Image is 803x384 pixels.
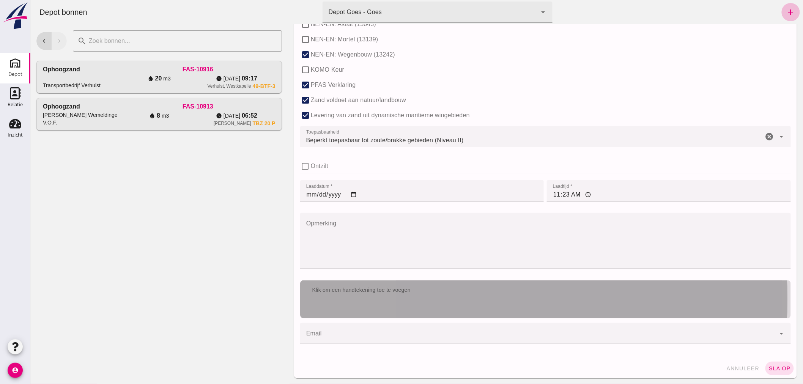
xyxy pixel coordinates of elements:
[13,102,50,111] div: Ophoogzand
[280,108,439,123] label: Levering van zand uit dynamische maritieme wingebieden
[280,77,326,93] label: PFAS Verklaring
[756,8,765,17] i: add
[280,47,365,62] label: NEN-EN: Wegenbouw (13242)
[193,75,210,82] span: [DATE]
[211,111,227,120] span: 06:52
[183,120,221,126] div: [PERSON_NAME]
[133,75,140,82] span: m3
[8,72,22,77] div: Depot
[56,30,247,52] input: Zoek bonnen...
[276,136,433,145] span: Beperkt toepasbaar tot zoute/brakke gebieden (Niveau II)
[6,98,252,131] a: Ophoogzand[PERSON_NAME] Wemeldinge V.O.F.FAS-109138m3[DATE]06:52[PERSON_NAME]TBZ 20 P
[90,65,245,74] div: FAS-10916
[3,7,63,17] div: Depot bonnen
[509,8,518,17] i: arrow_drop_down
[738,365,760,371] span: sla op
[211,74,227,83] span: 09:17
[280,159,298,174] label: Ontzilt
[177,83,221,89] div: Verhulst, Westkapelle
[747,132,756,141] i: arrow_drop_down
[693,362,732,375] button: annuleer
[298,8,351,17] div: Depot Goes - Goes
[8,363,23,378] i: account_circle
[90,102,245,111] div: FAS-10913
[280,93,376,108] label: Zand voldoet aan natuur/landbouw
[13,82,70,89] div: Transportbedrijf Verhulst
[47,36,56,46] i: search
[280,17,346,32] label: NEN-EN: Asfalt (13043)
[747,329,756,338] i: Open
[276,286,754,294] div: Klik om een handtekening toe te voegen
[8,132,23,137] div: Inzicht
[280,62,314,77] label: KOMO Keur
[2,2,29,30] img: logo-small.a267ee39.svg
[696,365,729,371] span: annuleer
[735,132,744,141] i: Wis Toepasbaarheid
[8,102,23,107] div: Relatie
[280,32,348,47] label: NEN-EN: Mortel (13139)
[119,113,125,119] i: water_drop
[125,74,132,83] span: 20
[126,111,130,120] span: 8
[6,61,252,93] a: OphoogzandTransportbedrijf VerhulstFAS-1091620m3[DATE]09:17Verhulst, Westkapelle49-BTF-3
[117,76,123,82] i: water_drop
[735,362,764,375] button: sla op
[13,65,50,74] div: Ophoogzand
[193,112,210,120] span: [DATE]
[222,83,245,89] div: 49-BTF-3
[186,113,192,119] i: watch_later
[131,112,139,120] span: m3
[222,120,245,126] div: TBZ 20 P
[13,111,90,126] div: [PERSON_NAME] Wemeldinge V.O.F.
[186,76,192,82] i: watch_later
[10,38,17,44] i: chevron_left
